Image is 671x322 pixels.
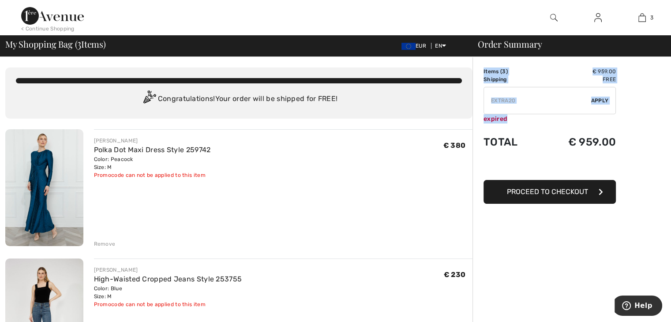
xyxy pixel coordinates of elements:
div: Remove [94,240,116,248]
div: Color: Blue Size: M [94,285,242,300]
span: Proceed to Checkout [507,187,588,196]
img: My Info [594,12,602,23]
img: Congratulation2.svg [140,90,158,108]
span: € 380 [443,141,466,150]
img: 1ère Avenue [21,7,84,25]
div: [PERSON_NAME] [94,137,211,145]
td: Items ( ) [484,67,539,75]
span: 3 [502,68,506,75]
div: Congratulations! Your order will be shipped for FREE! [16,90,462,108]
a: Polka Dot Maxi Dress Style 259742 [94,146,211,154]
span: My Shopping Bag ( Items) [5,40,106,49]
span: 3 [650,14,653,22]
td: Total [484,127,539,157]
a: High-Waisted Cropped Jeans Style 253755 [94,275,242,283]
img: My Bag [638,12,646,23]
div: [PERSON_NAME] [94,266,242,274]
td: Shipping [484,75,539,83]
span: Apply [591,97,609,105]
a: 3 [620,12,664,23]
button: Proceed to Checkout [484,180,616,204]
span: 3 [77,37,81,49]
img: Euro [401,43,416,50]
div: Color: Peacock Size: M [94,155,211,171]
div: Order Summary [467,40,666,49]
img: search the website [550,12,558,23]
div: Promocode can not be applied to this item [94,300,242,308]
td: € 959.00 [539,127,616,157]
iframe: Opens a widget where you can find more information [615,296,662,318]
td: € 959.00 [539,67,616,75]
img: Polka Dot Maxi Dress Style 259742 [5,129,83,246]
span: EN [435,43,446,49]
td: Free [539,75,616,83]
div: Promocode can not be applied to this item [94,171,211,179]
a: Sign In [587,12,609,23]
input: Promo code [484,87,591,114]
span: € 230 [444,270,466,279]
iframe: PayPal [484,157,616,177]
span: EUR [401,43,430,49]
div: expired [484,114,616,124]
div: < Continue Shopping [21,25,75,33]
